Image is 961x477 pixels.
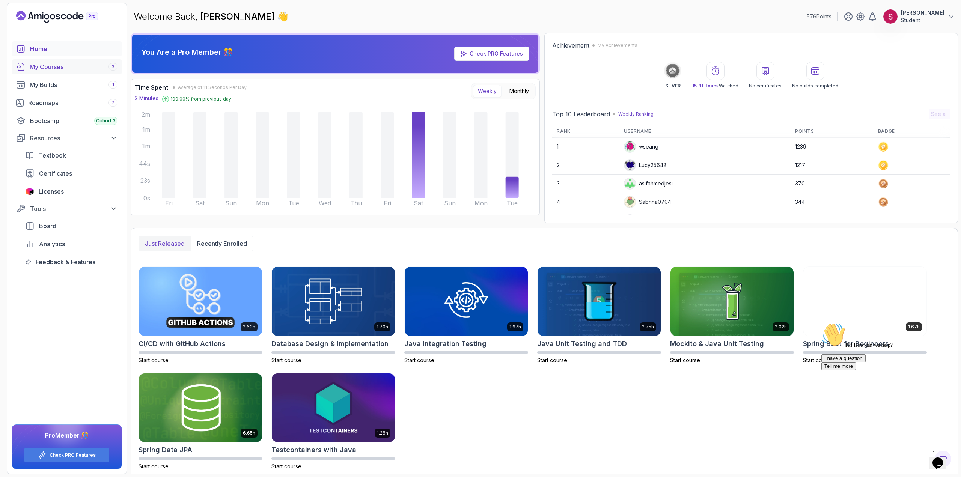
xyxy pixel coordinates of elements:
[139,266,262,364] a: CI/CD with GitHub Actions card2.63hCI/CD with GitHub ActionsStart course
[470,50,523,57] a: Check PRO Features
[271,357,301,363] span: Start course
[39,221,56,230] span: Board
[624,178,673,190] div: asifahmedjesi
[178,84,247,90] span: Average of 11 Seconds Per Day
[139,445,192,455] h2: Spring Data JPA
[807,13,831,20] p: 576 Points
[803,266,927,364] a: Spring Boot for Beginners card1.67hSpring Boot for BeginnersStart course
[243,430,255,436] p: 6.65h
[818,320,953,443] iframe: chat widget
[30,116,117,125] div: Bootcamp
[624,215,636,226] img: user profile image
[191,236,253,251] button: Recently enrolled
[454,47,529,61] a: Check PRO Features
[3,3,138,50] div: 👋Hi! How can we help?I have a questionTell me more
[30,134,117,143] div: Resources
[30,80,117,89] div: My Builds
[929,109,950,119] button: See all
[791,138,874,156] td: 1239
[21,254,122,269] a: feedback
[25,188,34,195] img: jetbrains icon
[142,111,150,118] tspan: 2m
[28,98,117,107] div: Roadmaps
[792,83,839,89] p: No builds completed
[509,324,521,330] p: 1.67h
[642,324,654,330] p: 2.75h
[874,125,950,138] th: Badge
[929,447,953,469] iframe: chat widget
[16,11,115,23] a: Landing page
[552,125,619,138] th: Rank
[12,113,122,128] a: bootcamp
[142,126,150,133] tspan: 1m
[692,83,718,89] span: 15.81 Hours
[552,138,619,156] td: 1
[139,236,191,251] button: Just released
[552,110,610,119] h2: Top 10 Leaderboard
[538,267,661,336] img: Java Unit Testing and TDD card
[670,357,700,363] span: Start course
[619,125,791,138] th: Username
[624,141,658,153] div: wseang
[12,131,122,145] button: Resources
[200,11,277,22] span: [PERSON_NAME]
[21,148,122,163] a: textbook
[670,339,764,349] h2: Mockito & Java Unit Testing
[139,463,169,469] span: Start course
[195,199,205,207] tspan: Sat
[624,178,636,189] img: user profile image
[24,447,110,463] button: Check PRO Features
[271,373,395,471] a: Testcontainers with Java card1.28hTestcontainers with JavaStart course
[139,160,150,167] tspan: 44s
[12,77,122,92] a: builds
[552,175,619,193] td: 3
[537,339,627,349] h2: Java Unit Testing and TDD
[39,151,66,160] span: Textbook
[473,85,502,98] button: Weekly
[624,141,636,152] img: default monster avatar
[384,199,391,207] tspan: Fri
[21,236,122,251] a: analytics
[96,118,116,124] span: Cohort 3
[141,47,233,57] p: You Are a Pro Member 🎊
[135,83,168,92] h3: Time Spent
[791,193,874,211] td: 344
[901,9,944,17] p: [PERSON_NAME]
[288,199,299,207] tspan: Tue
[111,64,114,70] span: 3
[377,430,388,436] p: 1.28h
[21,218,122,233] a: board
[142,142,150,150] tspan: 1m
[170,96,231,102] p: 100.00 % from previous day
[404,357,434,363] span: Start course
[405,267,528,336] img: Java Integration Testing card
[272,267,395,336] img: Database Design & Implementation card
[197,239,247,248] p: Recently enrolled
[111,100,114,106] span: 7
[135,95,158,102] p: 2 Minutes
[39,169,72,178] span: Certificates
[552,41,589,50] h2: Achievement
[670,266,794,364] a: Mockito & Java Unit Testing card2.02hMockito & Java Unit TestingStart course
[624,196,636,208] img: default monster avatar
[134,11,288,23] p: Welcome Back,
[507,199,518,207] tspan: Tue
[3,3,27,27] img: :wave:
[143,194,150,202] tspan: 0s
[444,199,456,207] tspan: Sun
[775,324,787,330] p: 2.02h
[624,159,667,171] div: Lucy25648
[39,187,64,196] span: Licenses
[139,373,262,471] a: Spring Data JPA card6.65hSpring Data JPAStart course
[404,339,487,349] h2: Java Integration Testing
[598,42,637,48] p: My Achievements
[624,196,671,208] div: Sabrina0704
[791,175,874,193] td: 370
[803,357,833,363] span: Start course
[12,202,122,215] button: Tools
[30,62,117,71] div: My Courses
[624,160,636,171] img: default monster avatar
[791,156,874,175] td: 1217
[414,199,423,207] tspan: Sat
